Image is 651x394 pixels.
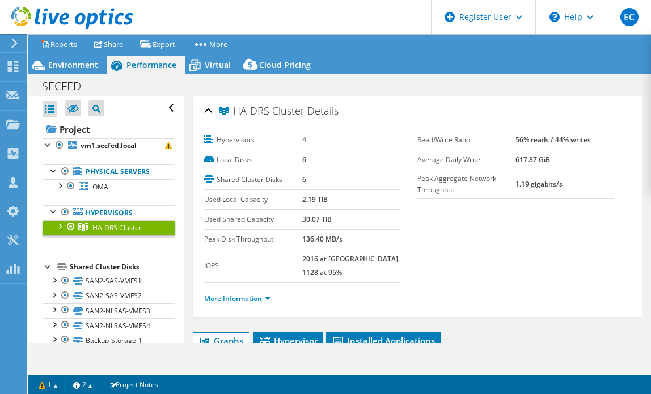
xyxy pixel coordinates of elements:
[65,378,100,392] a: 2
[302,175,306,184] b: 6
[219,105,305,117] span: HA-DRS Cluster
[184,35,236,53] a: More
[31,378,66,392] a: 1
[132,35,184,53] a: Export
[302,135,306,145] b: 4
[43,289,175,303] a: SAN2-SAS-VMFS2
[43,120,175,138] a: Project
[204,174,302,185] label: Shared Cluster Disks
[515,135,591,145] b: 56% reads / 44% writes
[70,260,175,274] div: Shared Cluster Disks
[515,179,563,189] b: 1.19 gigabits/s
[92,182,108,192] span: OMA
[302,155,306,164] b: 6
[81,141,137,150] b: vm1.secfed.local
[417,173,515,196] label: Peak Aggregate Network Throughput
[198,335,243,346] span: Graphs
[43,333,175,348] a: Backup-Storage-1
[48,60,98,70] span: Environment
[32,35,86,53] a: Reports
[43,138,175,153] a: vm1.secfed.local
[204,234,302,245] label: Peak Disk Throughput
[43,164,175,179] a: Physical Servers
[43,179,175,194] a: OMA
[43,220,175,235] a: HA-DRS Cluster
[86,35,132,53] a: Share
[417,134,515,146] label: Read/Write Ratio
[204,260,302,272] label: IOPS
[43,274,175,289] a: SAN2-SAS-VMFS1
[43,318,175,333] a: SAN2-NLSAS-VMFS4
[204,154,302,166] label: Local Disks
[92,223,142,232] span: HA-DRS Cluster
[302,254,400,277] b: 2016 at [GEOGRAPHIC_DATA], 1128 at 95%
[307,104,339,117] span: Details
[204,134,302,146] label: Hypervisors
[515,155,550,164] b: 617.87 GiB
[302,214,332,224] b: 30.07 TiB
[302,194,328,204] b: 2.19 TiB
[126,60,176,70] span: Performance
[620,8,639,26] span: EC
[259,60,311,70] span: Cloud Pricing
[100,378,166,392] a: Project Notes
[205,60,231,70] span: Virtual
[204,294,270,303] a: More Information
[549,12,560,22] svg: \n
[417,154,515,166] label: Average Daily Write
[204,214,302,225] label: Used Shared Capacity
[259,335,318,346] span: Hypervisor
[204,194,302,205] label: Used Local Capacity
[37,80,99,92] h1: SECFED
[43,303,175,318] a: SAN2-NLSAS-VMFS3
[332,335,435,346] span: Installed Applications
[302,234,343,244] b: 136.40 MB/s
[43,205,175,220] a: Hypervisors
